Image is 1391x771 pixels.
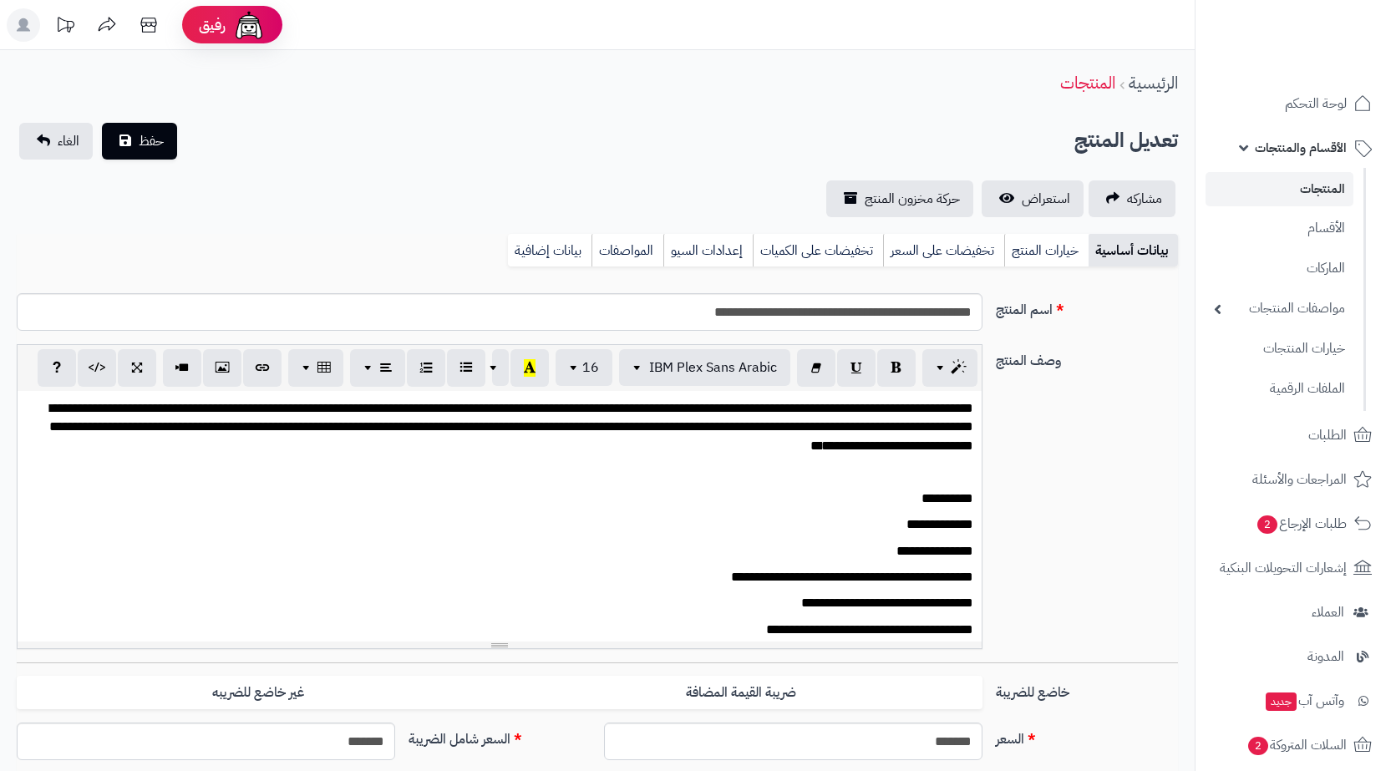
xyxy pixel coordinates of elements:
label: وصف المنتج [989,344,1185,371]
span: رفيق [199,15,226,35]
a: المنتجات [1060,70,1115,95]
span: العملاء [1312,601,1344,624]
a: الأقسام [1206,211,1353,246]
a: المراجعات والأسئلة [1206,459,1381,500]
span: استعراض [1022,189,1070,209]
span: المدونة [1307,645,1344,668]
a: الملفات الرقمية [1206,371,1353,407]
span: طلبات الإرجاع [1256,512,1347,535]
img: ai-face.png [232,8,266,42]
img: logo-2.png [1277,13,1375,48]
a: تخفيضات على السعر [883,234,1004,267]
span: وآتس آب [1264,689,1344,713]
label: السعر شامل الضريبة [402,723,597,749]
span: 16 [582,358,599,378]
a: إشعارات التحويلات البنكية [1206,548,1381,588]
a: الطلبات [1206,415,1381,455]
a: لوحة التحكم [1206,84,1381,124]
a: مشاركه [1089,180,1175,217]
span: إشعارات التحويلات البنكية [1220,556,1347,580]
a: تخفيضات على الكميات [753,234,883,267]
a: وآتس آبجديد [1206,681,1381,721]
span: IBM Plex Sans Arabic [649,358,777,378]
span: السلات المتروكة [1246,733,1347,757]
span: حفظ [139,131,164,151]
a: بيانات أساسية [1089,234,1178,267]
a: الغاء [19,123,93,160]
button: 16 [556,349,612,386]
span: حركة مخزون المنتج [865,189,960,209]
a: السلات المتروكة2 [1206,725,1381,765]
button: حفظ [102,123,177,160]
label: غير خاضع للضريبه [17,676,500,710]
a: خيارات المنتج [1004,234,1089,267]
a: المنتجات [1206,172,1353,206]
a: استعراض [982,180,1084,217]
a: الرئيسية [1129,70,1178,95]
span: 2 [1257,515,1278,534]
h2: تعديل المنتج [1074,124,1178,158]
span: 2 [1248,736,1269,755]
a: إعدادات السيو [663,234,753,267]
span: جديد [1266,692,1297,711]
span: مشاركه [1127,189,1162,209]
span: الطلبات [1308,424,1347,447]
label: السعر [989,723,1185,749]
span: الأقسام والمنتجات [1255,136,1347,160]
span: المراجعات والأسئلة [1252,468,1347,491]
label: خاضع للضريبة [989,676,1185,703]
a: المواصفات [591,234,663,267]
a: العملاء [1206,592,1381,632]
span: لوحة التحكم [1285,92,1347,115]
a: مواصفات المنتجات [1206,291,1353,327]
label: اسم المنتج [989,293,1185,320]
a: الماركات [1206,251,1353,287]
a: حركة مخزون المنتج [826,180,973,217]
span: الغاء [58,131,79,151]
label: ضريبة القيمة المضافة [500,676,982,710]
a: بيانات إضافية [508,234,591,267]
a: تحديثات المنصة [44,8,86,46]
button: IBM Plex Sans Arabic [619,349,790,386]
a: طلبات الإرجاع2 [1206,504,1381,544]
a: المدونة [1206,637,1381,677]
a: خيارات المنتجات [1206,331,1353,367]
